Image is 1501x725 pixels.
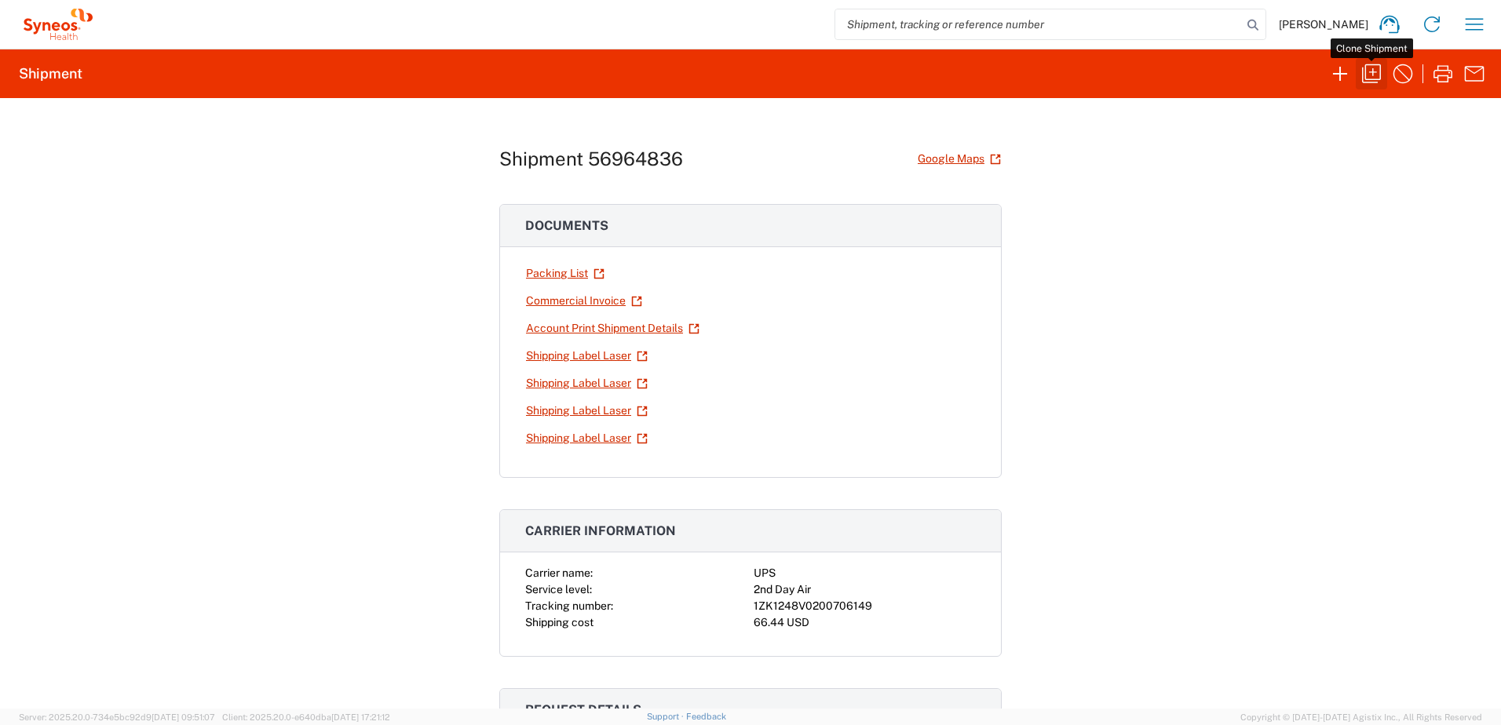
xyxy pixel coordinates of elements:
a: Feedback [686,712,726,721]
a: Shipping Label Laser [525,342,648,370]
span: [PERSON_NAME] [1279,17,1368,31]
a: Account Print Shipment Details [525,315,700,342]
span: Carrier information [525,523,676,538]
span: Client: 2025.20.0-e640dba [222,712,390,722]
span: [DATE] 09:51:07 [152,712,215,722]
a: Shipping Label Laser [525,370,648,397]
div: 2nd Day Air [754,581,976,598]
span: Documents [525,218,608,233]
span: Shipping cost [525,616,593,628]
a: Google Maps [917,145,1002,173]
a: Packing List [525,260,605,287]
a: Commercial Invoice [525,287,643,315]
div: 66.44 USD [754,614,976,631]
span: Copyright © [DATE]-[DATE] Agistix Inc., All Rights Reserved [1240,710,1482,724]
h1: Shipment 56964836 [499,148,683,170]
input: Shipment, tracking or reference number [835,9,1242,39]
div: 1ZK1248V0200706149 [754,598,976,614]
a: Support [647,712,686,721]
h2: Shipment [19,64,82,83]
span: Tracking number: [525,599,613,612]
div: UPS [754,565,976,581]
span: [DATE] 17:21:12 [331,712,390,722]
span: Carrier name: [525,567,593,579]
a: Shipping Label Laser [525,397,648,424]
span: Request details [525,702,641,717]
span: Server: 2025.20.0-734e5bc92d9 [19,712,215,722]
span: Service level: [525,583,592,596]
a: Shipping Label Laser [525,424,648,452]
